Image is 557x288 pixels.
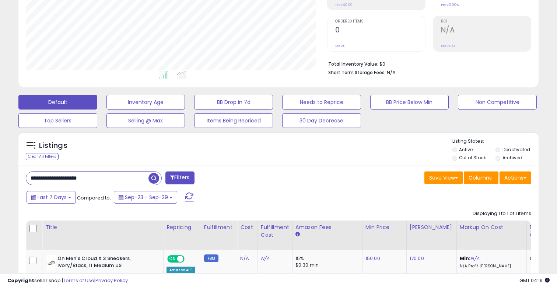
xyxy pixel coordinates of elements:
[183,256,195,262] span: OFF
[240,223,255,231] div: Cost
[335,3,353,7] small: Prev: $0.00
[441,20,531,24] span: ROI
[470,255,479,262] a: N/A
[63,277,94,284] a: Terms of Use
[458,95,537,110] button: Non Competitive
[7,277,128,284] div: seller snap | |
[335,44,346,48] small: Prev: 0
[57,255,147,271] b: On Men's Cloud X 3 Sneakers, Ivory/Black, 11 Medium US
[335,26,425,36] h2: 0
[106,113,185,128] button: Selling @ Max
[502,155,522,161] label: Archived
[459,146,473,153] label: Active
[282,95,361,110] button: Needs to Reprice
[114,191,177,204] button: Sep-23 - Sep-29
[18,95,97,110] button: Default
[26,153,59,160] div: Clear All Filters
[460,264,521,269] p: N/A Profit [PERSON_NAME]
[204,223,234,231] div: Fulfillment
[261,223,289,239] div: Fulfillment Cost
[441,26,531,36] h2: N/A
[95,277,128,284] a: Privacy Policy
[500,171,531,184] button: Actions
[47,255,56,270] img: 21qAtT5Bh-L._SL40_.jpg
[45,223,160,231] div: Title
[370,95,449,110] button: BB Price Below Min
[7,277,34,284] strong: Copyright
[460,223,523,231] div: Markup on Cost
[502,146,530,153] label: Deactivated
[295,262,357,268] div: $0.30 min
[460,255,471,262] b: Min:
[77,194,111,201] span: Compared to:
[167,223,198,231] div: Repricing
[441,44,455,48] small: Prev: N/A
[295,255,357,262] div: 15%
[328,69,386,76] b: Short Term Storage Fees:
[38,194,67,201] span: Last 7 Days
[18,113,97,128] button: Top Sellers
[464,171,498,184] button: Columns
[194,95,273,110] button: BB Drop in 7d
[365,223,403,231] div: Min Price
[261,255,270,262] a: N/A
[519,277,550,284] span: 2025-10-7 04:19 GMT
[387,69,396,76] span: N/A
[27,191,76,204] button: Last 7 Days
[530,223,555,239] div: Fulfillable Quantity
[282,113,361,128] button: 30 Day Decrease
[240,255,249,262] a: N/A
[39,140,67,151] h5: Listings
[473,210,531,217] div: Displaying 1 to 1 of 1 items
[459,155,486,161] label: Out of Stock
[410,255,424,262] a: 170.00
[469,174,492,181] span: Columns
[204,254,218,262] small: FBM
[335,20,425,24] span: Ordered Items
[168,256,177,262] span: ON
[295,223,359,231] div: Amazon Fees
[365,255,380,262] a: 150.00
[456,221,526,250] th: The percentage added to the cost of goods (COGS) that forms the calculator for Min & Max prices.
[410,223,453,231] div: [PERSON_NAME]
[295,231,300,238] small: Amazon Fees.
[530,255,553,262] div: 0
[441,3,459,7] small: Prev: 0.00%
[452,138,539,145] p: Listing States:
[328,61,378,67] b: Total Inventory Value:
[328,59,526,68] li: $0
[106,95,185,110] button: Inventory Age
[165,171,194,184] button: Filters
[424,171,463,184] button: Save View
[194,113,273,128] button: Items Being Repriced
[125,194,168,201] span: Sep-23 - Sep-29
